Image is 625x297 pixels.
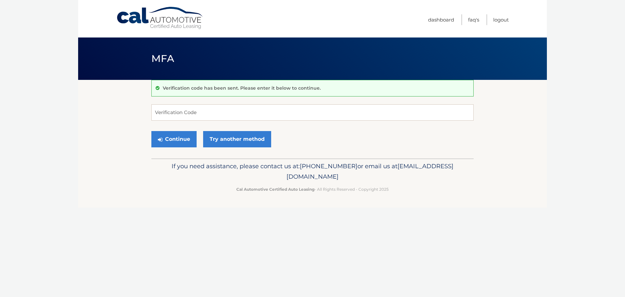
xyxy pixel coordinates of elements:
input: Verification Code [151,104,474,121]
span: [PHONE_NUMBER] [300,162,357,170]
strong: Cal Automotive Certified Auto Leasing [236,187,314,192]
a: Dashboard [428,14,454,25]
span: MFA [151,52,174,65]
p: Verification code has been sent. Please enter it below to continue. [163,85,321,91]
button: Continue [151,131,197,147]
a: Try another method [203,131,271,147]
a: FAQ's [468,14,479,25]
p: If you need assistance, please contact us at: or email us at [156,161,469,182]
a: Cal Automotive [116,7,204,30]
span: [EMAIL_ADDRESS][DOMAIN_NAME] [286,162,453,180]
a: Logout [493,14,509,25]
p: - All Rights Reserved - Copyright 2025 [156,186,469,193]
